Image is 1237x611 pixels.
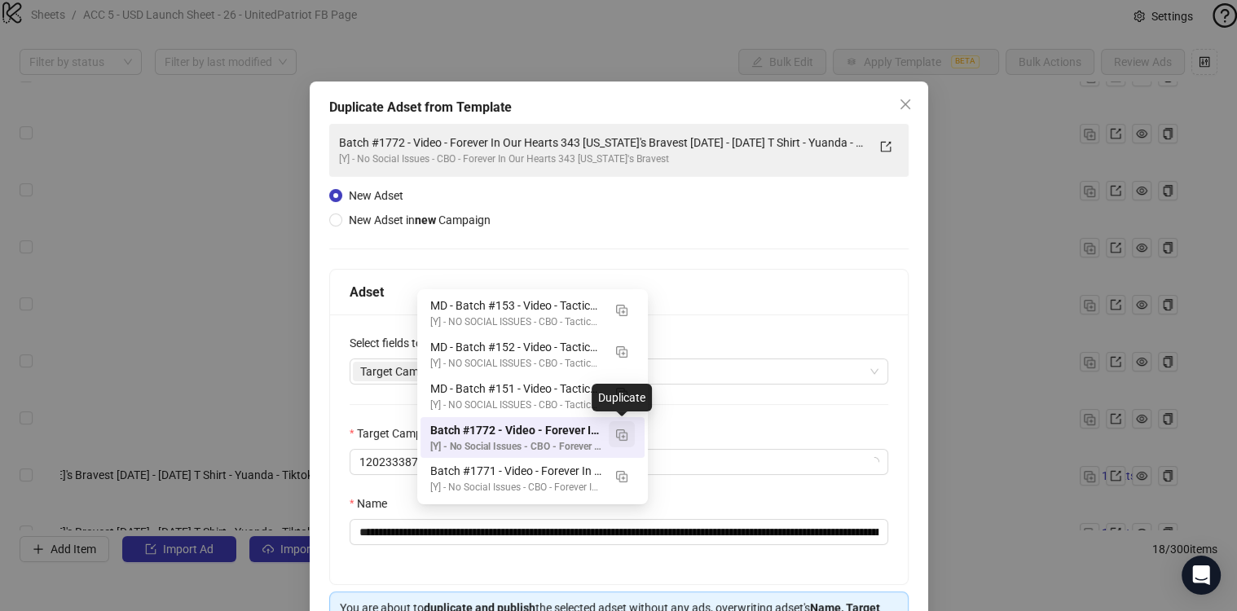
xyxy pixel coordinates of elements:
[420,292,645,334] div: MD - Batch #153 - Video - Tactical Protector Vest - Yuanda - Ravo Rakoto - September 2
[616,471,627,482] img: Duplicate
[609,338,635,364] button: Duplicate
[609,380,635,406] button: Duplicate
[329,98,909,117] div: Duplicate Adset from Template
[430,480,602,495] div: [Y] - No Social Issues - CBO - Forever In Our Hearts 343 [US_STATE]'s Bravest
[609,421,635,447] button: Duplicate
[420,334,645,376] div: MD - Batch #152 - Video - Tactical Protector Vest - Yuanda - Ravo Rakoto - September 2
[892,91,918,117] button: Close
[420,376,645,417] div: MD - Batch #151 - Video - Tactical Protector Vest - Yuanda - Ravo Rakoto - September 2
[609,297,635,323] button: Duplicate
[592,384,652,411] div: Duplicate
[415,213,436,226] strong: new
[880,141,891,152] span: export
[339,152,866,167] div: [Y] - No Social Issues - CBO - Forever In Our Hearts 343 [US_STATE]'s Bravest
[430,380,602,398] div: MD - Batch #151 - Video - Tactical Protector Vest - Yuanda - [PERSON_NAME] - [DATE]
[430,421,602,439] div: Batch #1772 - Video - Forever In Our Hearts 343 [US_STATE]'s Bravest [DATE] - [DATE] T Shirt - Yu...
[616,429,627,441] img: Duplicate
[420,458,645,499] div: Batch #1771 - Video - Forever In Our Hearts 343 New York's Bravest 2001 - 2025 T Shirt - Yuanda -...
[430,297,602,314] div: MD - Batch #153 - Video - Tactical Protector Vest - Yuanda - [PERSON_NAME] - [DATE]
[430,314,602,330] div: [Y] - NO SOCIAL ISSUES - CBO - Tactical Protector Vest - $50
[350,334,482,352] label: Select fields to overwrite
[430,338,602,356] div: MD - Batch #152 - Video - Tactical Protector Vest - Yuanda - [PERSON_NAME] - [DATE]
[430,356,602,371] div: [Y] - NO SOCIAL ISSUES - CBO - Tactical Protector Vest - $50
[349,189,403,202] span: New Adset
[420,417,645,459] div: Batch #1772 - Video - Forever In Our Hearts 343 New York's Bravest 2001 - 2025 T Shirt - Yuanda -...
[616,346,627,358] img: Duplicate
[430,439,602,455] div: [Y] - No Social Issues - CBO - Forever In Our Hearts 343 [US_STATE]'s Bravest
[350,282,888,302] div: Adset
[609,462,635,488] button: Duplicate
[349,213,491,226] span: New Adset in Campaign
[430,462,602,480] div: Batch #1771 - Video - Forever In Our Hearts 343 [US_STATE]'s Bravest [DATE] - [DATE] T Shirt - Yu...
[339,134,866,152] div: Batch #1772 - Video - Forever In Our Hearts 343 [US_STATE]'s Bravest [DATE] - [DATE] T Shirt - Yu...
[1182,556,1221,595] div: Open Intercom Messenger
[420,499,645,541] div: Batch #1770 - Video - Forever In Our Hearts 343 New York's Bravest 2001 - 2025 T Shirt - Yuanda -...
[360,363,447,380] span: Target Campaign
[353,362,463,381] span: Target Campaign
[899,98,912,111] span: close
[616,305,627,316] img: Duplicate
[430,398,602,413] div: [Y] - NO SOCIAL ISSUES - CBO - Tactical Protector Vest - $50
[350,424,455,442] label: Target Campaign
[350,495,398,512] label: Name
[350,519,888,545] input: Name
[359,450,878,474] span: 120233387042440454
